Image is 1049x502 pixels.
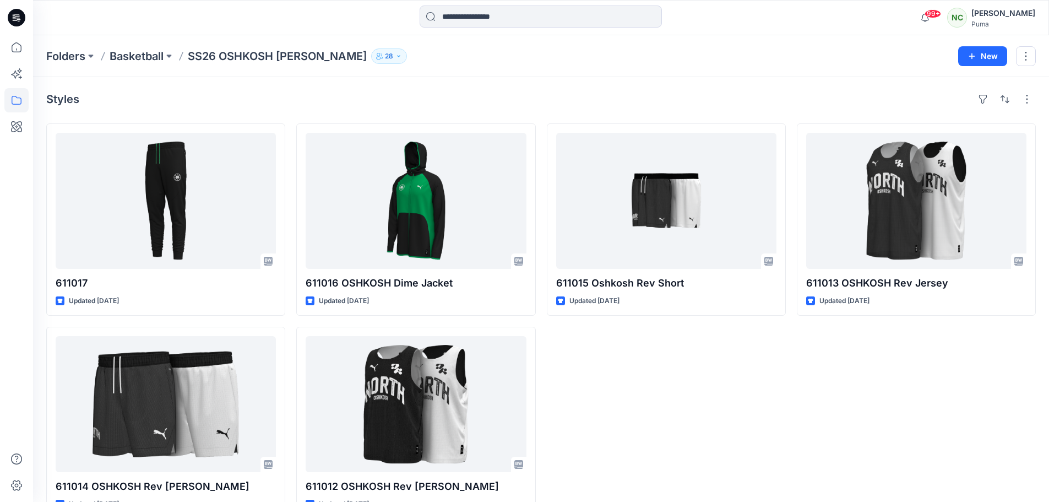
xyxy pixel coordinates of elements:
[385,50,393,62] p: 28
[947,8,967,28] div: NC
[556,133,776,269] a: 611015 Oshkosh Rev Short
[306,336,526,472] a: 611012 OSHKOSH Rev Jersey Jr
[306,276,526,291] p: 611016 OSHKOSH Dime Jacket
[46,48,85,64] a: Folders
[56,276,276,291] p: 611017
[971,20,1035,28] div: Puma
[925,9,941,18] span: 99+
[188,48,367,64] p: SS26 OSHKOSH [PERSON_NAME]
[306,133,526,269] a: 611016 OSHKOSH Dime Jacket
[306,479,526,494] p: 611012 OSHKOSH Rev [PERSON_NAME]
[46,93,79,106] h4: Styles
[56,479,276,494] p: 611014 OSHKOSH Rev [PERSON_NAME]
[806,276,1026,291] p: 611013 OSHKOSH Rev Jersey
[556,276,776,291] p: 611015 Oshkosh Rev Short
[958,46,1007,66] button: New
[110,48,164,64] a: Basketball
[56,336,276,472] a: 611014 OSHKOSH Rev Jersey Jr
[971,7,1035,20] div: [PERSON_NAME]
[806,133,1026,269] a: 611013 OSHKOSH Rev Jersey
[319,295,369,307] p: Updated [DATE]
[819,295,869,307] p: Updated [DATE]
[69,295,119,307] p: Updated [DATE]
[569,295,619,307] p: Updated [DATE]
[371,48,407,64] button: 28
[56,133,276,269] a: 611017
